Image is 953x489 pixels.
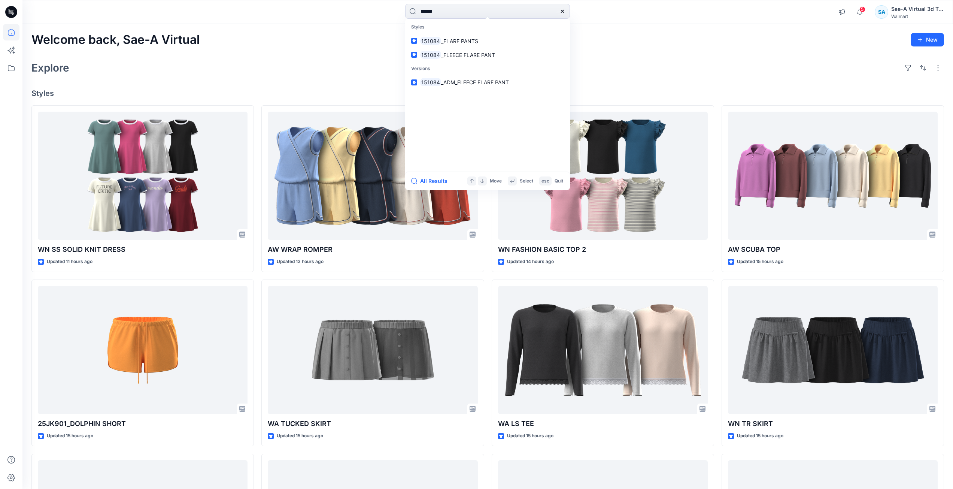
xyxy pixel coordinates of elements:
a: AW WRAP ROMPER [268,112,477,240]
p: Updated 15 hours ago [737,258,783,266]
p: WN TR SKIRT [728,419,938,429]
a: WN FASHION BASIC TOP 2 [498,112,708,240]
a: WA TUCKED SKIRT [268,286,477,414]
a: 151084_ADM_FLEECE FLARE PANT [407,75,568,89]
div: Sae-A Virtual 3d Team [891,4,944,13]
p: AW SCUBA TOP [728,244,938,255]
p: esc [541,177,549,185]
p: Updated 15 hours ago [737,432,783,440]
a: 25JK901_DOLPHIN SHORT [38,286,248,414]
p: Updated 14 hours ago [507,258,554,266]
a: 151084_FLARE PANTS [407,34,568,48]
mark: 151084 [420,37,441,45]
p: Styles [407,20,568,34]
p: Move [490,177,502,185]
p: Updated 15 hours ago [507,432,553,440]
p: Select [520,177,533,185]
h4: Styles [31,89,944,98]
p: Updated 15 hours ago [47,432,93,440]
mark: 151084 [420,78,441,87]
a: WN TR SKIRT [728,286,938,414]
span: _ADM_FLEECE FLARE PANT [441,79,509,85]
p: Updated 11 hours ago [47,258,92,266]
p: WN SS SOLID KNIT DRESS [38,244,248,255]
a: WA LS TEE [498,286,708,414]
a: WN SS SOLID KNIT DRESS [38,112,248,240]
mark: 151084 [420,51,441,59]
p: 25JK901_DOLPHIN SHORT [38,419,248,429]
span: 5 [859,6,865,12]
p: WA LS TEE [498,419,708,429]
span: _FLEECE FLARE PANT [441,52,495,58]
button: All Results [411,176,452,185]
span: _FLARE PANTS [441,38,478,44]
p: Updated 13 hours ago [277,258,324,266]
div: SA [875,5,888,19]
p: Quit [555,177,563,185]
div: Walmart [891,13,944,19]
a: 151084_FLEECE FLARE PANT [407,48,568,62]
p: Versions [407,62,568,76]
h2: Welcome back, Sae-A Virtual [31,33,200,47]
p: WA TUCKED SKIRT [268,419,477,429]
p: Updated 15 hours ago [277,432,323,440]
p: AW WRAP ROMPER [268,244,477,255]
a: AW SCUBA TOP [728,112,938,240]
h2: Explore [31,62,69,74]
p: WN FASHION BASIC TOP 2 [498,244,708,255]
button: New [911,33,944,46]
